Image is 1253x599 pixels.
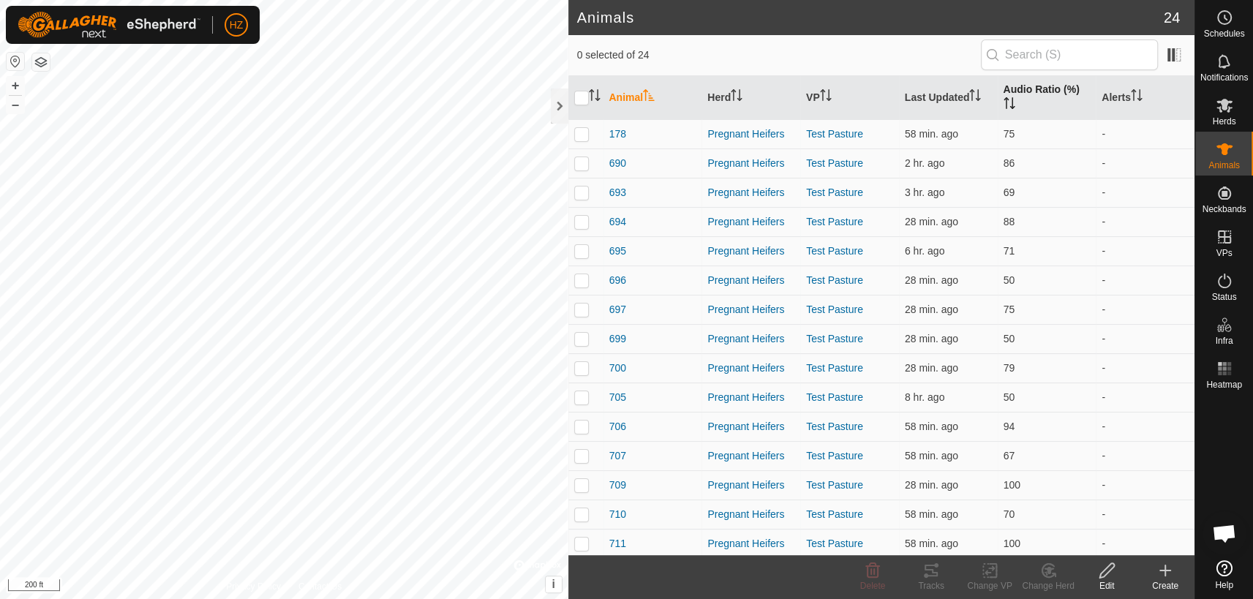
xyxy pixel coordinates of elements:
[298,580,342,593] a: Contact Us
[1131,91,1143,103] p-sorticon: Activate to sort
[707,390,794,405] div: Pregnant Heifers
[1004,245,1015,257] span: 71
[552,578,554,590] span: i
[806,245,863,257] a: Test Pasture
[905,304,958,315] span: Sep 24, 2025, 7:06 AM
[905,391,945,403] span: Sep 23, 2025, 10:36 PM
[609,478,626,493] span: 709
[1004,128,1015,140] span: 75
[707,361,794,376] div: Pregnant Heifers
[701,76,800,120] th: Herd
[969,91,981,103] p-sorticon: Activate to sort
[609,331,626,347] span: 699
[707,536,794,551] div: Pregnant Heifers
[707,273,794,288] div: Pregnant Heifers
[1004,421,1015,432] span: 94
[905,274,958,286] span: Sep 24, 2025, 7:06 AM
[707,419,794,434] div: Pregnant Heifers
[707,331,794,347] div: Pregnant Heifers
[1096,265,1194,295] td: -
[609,156,626,171] span: 690
[1203,29,1244,38] span: Schedules
[1096,470,1194,500] td: -
[806,362,863,374] a: Test Pasture
[1216,249,1232,257] span: VPs
[806,216,863,227] a: Test Pasture
[1208,161,1240,170] span: Animals
[609,214,626,230] span: 694
[230,18,244,33] span: HZ
[1004,274,1015,286] span: 50
[1096,119,1194,148] td: -
[1004,508,1015,520] span: 70
[1096,295,1194,324] td: -
[1200,73,1248,82] span: Notifications
[960,579,1019,592] div: Change VP
[905,187,945,198] span: Sep 24, 2025, 3:36 AM
[707,214,794,230] div: Pregnant Heifers
[1096,412,1194,441] td: -
[707,507,794,522] div: Pregnant Heifers
[7,53,24,70] button: Reset Map
[1136,579,1194,592] div: Create
[820,91,832,103] p-sorticon: Activate to sort
[1096,207,1194,236] td: -
[1215,336,1233,345] span: Infra
[998,76,1096,120] th: Audio Ratio (%)
[609,419,626,434] span: 706
[806,187,863,198] a: Test Pasture
[806,479,863,491] a: Test Pasture
[1004,450,1015,462] span: 67
[609,185,626,200] span: 693
[1096,383,1194,412] td: -
[806,391,863,403] a: Test Pasture
[707,185,794,200] div: Pregnant Heifers
[1004,479,1020,491] span: 100
[905,128,958,140] span: Sep 24, 2025, 6:36 AM
[1004,304,1015,315] span: 75
[1195,554,1253,595] a: Help
[1004,216,1015,227] span: 88
[905,333,958,344] span: Sep 24, 2025, 7:06 AM
[1212,117,1235,126] span: Herds
[609,302,626,317] span: 697
[899,76,998,120] th: Last Updated
[1096,529,1194,558] td: -
[1206,380,1242,389] span: Heatmap
[603,76,702,120] th: Animal
[1202,205,1246,214] span: Neckbands
[905,508,958,520] span: Sep 24, 2025, 6:36 AM
[806,333,863,344] a: Test Pasture
[905,157,945,169] span: Sep 24, 2025, 4:36 AM
[1004,391,1015,403] span: 50
[1096,236,1194,265] td: -
[7,77,24,94] button: +
[7,96,24,113] button: –
[1211,293,1236,301] span: Status
[1004,333,1015,344] span: 50
[609,536,626,551] span: 711
[1004,362,1015,374] span: 79
[707,302,794,317] div: Pregnant Heifers
[1096,148,1194,178] td: -
[800,76,899,120] th: VP
[806,450,863,462] a: Test Pasture
[905,245,945,257] span: Sep 24, 2025, 12:58 AM
[577,48,981,63] span: 0 selected of 24
[707,244,794,259] div: Pregnant Heifers
[905,538,958,549] span: Sep 24, 2025, 6:36 AM
[32,53,50,71] button: Map Layers
[806,304,863,315] a: Test Pasture
[609,507,626,522] span: 710
[1004,187,1015,198] span: 69
[546,576,562,592] button: i
[806,538,863,549] a: Test Pasture
[905,450,958,462] span: Sep 24, 2025, 6:36 AM
[577,9,1164,26] h2: Animals
[609,361,626,376] span: 700
[707,156,794,171] div: Pregnant Heifers
[707,127,794,142] div: Pregnant Heifers
[731,91,742,103] p-sorticon: Activate to sort
[860,581,886,591] span: Delete
[806,128,863,140] a: Test Pasture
